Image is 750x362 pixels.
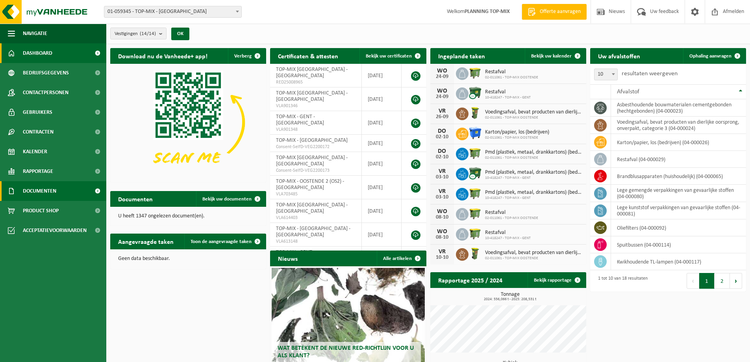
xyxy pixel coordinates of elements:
span: Contracten [23,122,54,142]
span: Restafval [485,210,538,216]
span: 2024: 556,066 t - 2025: 208,531 t [434,297,586,301]
span: 01-059345 - TOP-MIX - Oostende [104,6,241,17]
span: TOP-MIX - GENT - [GEOGRAPHIC_DATA] [276,114,324,126]
span: Documenten [23,181,56,201]
img: WB-1100-HPE-GN-50 [469,207,482,220]
span: 02-011061 - TOP-MIX OOSTENDE [485,75,538,80]
td: brandblusapparaten (huishoudelijk) (04-000065) [611,168,746,185]
h2: Certificaten & attesten [270,48,346,63]
span: Bekijk uw certificaten [366,54,412,59]
button: Vestigingen(14/14) [110,28,167,39]
p: U heeft 1347 ongelezen document(en). [118,213,258,219]
img: WB-0060-HPE-GN-50 [469,106,482,120]
td: karton/papier, los (bedrijven) (04-000026) [611,134,746,151]
span: VLA901346 [276,103,355,109]
span: 10 [594,69,617,80]
img: WB-1100-CU [469,86,482,100]
span: Bedrijfsgegevens [23,63,69,83]
div: VR [434,249,450,255]
td: spuitbussen (04-000114) [611,236,746,253]
td: lege gemengde verpakkingen van gevaarlijke stoffen (04-000080) [611,185,746,202]
img: Download de VHEPlus App [110,64,266,181]
td: asbesthoudende bouwmaterialen cementgebonden (hechtgebonden) (04-000023) [611,99,746,117]
span: 10 [594,69,618,80]
span: RED25008965 [276,79,355,85]
span: 10-418247 - TOP-MIX - GENT [485,176,582,180]
span: TOP-MIX [GEOGRAPHIC_DATA] - [GEOGRAPHIC_DATA] [276,67,348,79]
img: WB-1100-HPE-GN-50 [469,227,482,240]
span: 10-418247 - TOP-MIX - GENT [485,95,531,100]
a: Bekijk uw certificaten [359,48,426,64]
span: Consent-SelfD-VEG2200173 [276,167,355,174]
h2: Uw afvalstoffen [590,48,648,63]
div: 26-09 [434,114,450,120]
span: Restafval [485,69,538,75]
h3: Tonnage [434,292,586,301]
span: Navigatie [23,24,47,43]
span: Gebruikers [23,102,52,122]
span: Restafval [485,89,531,95]
div: 24-09 [434,94,450,100]
td: restafval (04-000029) [611,151,746,168]
div: WO [434,228,450,235]
div: VR [434,108,450,114]
div: 10-10 [434,255,450,260]
span: TOP-MIX - OOSTENDE 2 (OS2) - [GEOGRAPHIC_DATA] [276,178,344,191]
span: 02-011061 - TOP-MIX OOSTENDE [485,256,582,261]
span: Acceptatievoorwaarden [23,221,87,240]
span: Dashboard [23,43,52,63]
td: voedingsafval, bevat producten van dierlijke oorsprong, onverpakt, categorie 3 (04-000024) [611,117,746,134]
span: VLA703485 [276,191,355,197]
td: kwikhoudende TL-lampen (04-000117) [611,253,746,270]
span: VLA901348 [276,126,355,133]
span: Offerte aanvragen [538,8,583,16]
button: Previous [687,273,699,289]
h2: Download nu de Vanheede+ app! [110,48,215,63]
a: Bekijk uw documenten [196,191,265,207]
button: 1 [699,273,715,289]
a: Toon de aangevraagde taken [184,234,265,249]
span: Verberg [234,54,252,59]
a: Alle artikelen [377,251,426,266]
img: WB-1100-HPE-GN-50 [469,66,482,80]
span: Afvalstof [617,89,639,95]
img: WB-0060-HPE-GN-50 [469,247,482,260]
div: VR [434,188,450,195]
h2: Documenten [110,191,161,206]
td: [DATE] [362,135,402,152]
div: VR [434,168,450,175]
div: 08-10 [434,215,450,220]
span: TOP-MIX [GEOGRAPHIC_DATA] - [GEOGRAPHIC_DATA] [276,90,348,102]
div: 02-10 [434,154,450,160]
span: 10-418247 - TOP-MIX - GENT [485,236,531,241]
span: Toon de aangevraagde taken [191,239,252,244]
a: Ophaling aanvragen [683,48,745,64]
td: [DATE] [362,111,402,135]
span: 01-059345 - TOP-MIX - Oostende [104,6,242,18]
a: Bekijk uw kalender [525,48,585,64]
div: WO [434,88,450,94]
span: TOP-MIX [GEOGRAPHIC_DATA] - [GEOGRAPHIC_DATA] [276,155,348,167]
td: [DATE] [362,223,402,247]
td: [DATE] [362,199,402,223]
div: WO [434,68,450,74]
span: Pmd (plastiek, metaal, drankkartons) (bedrijven) [485,189,582,196]
a: Offerte aanvragen [522,4,587,20]
span: TOP-MIX [GEOGRAPHIC_DATA] - [GEOGRAPHIC_DATA] [276,202,348,214]
button: 2 [715,273,730,289]
span: Rapportage [23,162,53,181]
span: 02-011061 - TOP-MIX OOSTENDE [485,216,538,221]
strong: PLANNING TOP-MIX [465,9,510,15]
img: WB-1100-HPE-GN-50 [469,187,482,200]
h2: Nieuws [270,251,306,266]
div: 03-10 [434,175,450,180]
p: Geen data beschikbaar. [118,256,258,262]
span: VLA614403 [276,215,355,221]
h2: Aangevraagde taken [110,234,181,249]
count: (14/14) [140,31,156,36]
div: WO [434,208,450,215]
img: WB-1100-HPE-BE-01 [469,126,482,140]
span: Ophaling aanvragen [689,54,731,59]
span: Kalender [23,142,47,162]
span: Vestigingen [115,28,156,40]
